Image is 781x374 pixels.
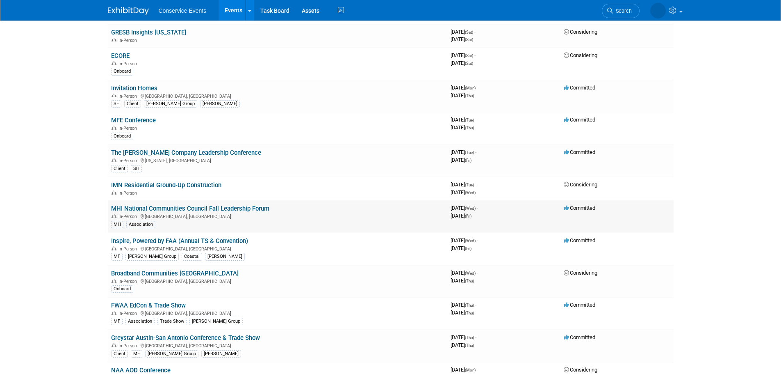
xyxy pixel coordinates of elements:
[118,61,139,67] span: In-Person
[564,302,595,308] span: Committed
[111,253,123,260] div: MF
[465,183,474,187] span: (Tue)
[650,3,666,18] img: Rodrigo Galvez
[451,189,476,195] span: [DATE]
[108,7,149,15] img: ExhibitDay
[182,253,202,260] div: Coastal
[474,52,476,58] span: -
[465,126,474,130] span: (Thu)
[564,270,597,276] span: Considering
[465,53,473,58] span: (Sat)
[111,270,239,277] a: Broadband Communities [GEOGRAPHIC_DATA]
[465,150,474,155] span: (Tue)
[465,158,471,163] span: (Fri)
[465,118,474,122] span: (Tue)
[159,7,207,14] span: Conservice Events
[111,157,444,163] div: [US_STATE], [GEOGRAPHIC_DATA]
[564,367,597,373] span: Considering
[451,85,478,91] span: [DATE]
[112,343,116,347] img: In-Person Event
[111,85,157,92] a: Invitation Homes
[131,350,142,358] div: MF
[465,239,476,243] span: (Wed)
[118,214,139,219] span: In-Person
[451,52,476,58] span: [DATE]
[111,29,186,36] a: GRESB Insights [US_STATE]
[564,205,595,211] span: Committed
[465,303,474,307] span: (Thu)
[465,343,474,348] span: (Thu)
[118,190,139,196] span: In-Person
[131,165,142,172] div: SH
[144,100,197,108] div: [PERSON_NAME] Group
[118,126,139,131] span: In-Person
[111,245,444,252] div: [GEOGRAPHIC_DATA], [GEOGRAPHIC_DATA]
[451,278,474,284] span: [DATE]
[157,318,187,325] div: Trade Show
[451,92,474,99] span: [DATE]
[111,92,444,99] div: [GEOGRAPHIC_DATA], [GEOGRAPHIC_DATA]
[111,213,444,219] div: [GEOGRAPHIC_DATA], [GEOGRAPHIC_DATA]
[111,100,121,108] div: SF
[126,221,155,228] div: Association
[465,37,473,42] span: (Sat)
[125,318,155,325] div: Association
[475,181,476,188] span: -
[111,278,444,284] div: [GEOGRAPHIC_DATA], [GEOGRAPHIC_DATA]
[451,149,476,155] span: [DATE]
[451,342,474,348] span: [DATE]
[118,38,139,43] span: In-Person
[111,367,171,374] a: NAA AOD Conference
[118,246,139,252] span: In-Person
[475,149,476,155] span: -
[465,86,476,90] span: (Mon)
[564,29,597,35] span: Considering
[111,350,128,358] div: Client
[451,237,478,243] span: [DATE]
[564,85,595,91] span: Committed
[465,368,476,372] span: (Mon)
[465,190,476,195] span: (Wed)
[602,4,640,18] a: Search
[118,311,139,316] span: In-Person
[111,149,261,156] a: The [PERSON_NAME] Company Leadership Conference
[205,253,245,260] div: [PERSON_NAME]
[111,310,444,316] div: [GEOGRAPHIC_DATA], [GEOGRAPHIC_DATA]
[112,94,116,98] img: In-Person Event
[477,367,478,373] span: -
[477,85,478,91] span: -
[111,181,221,189] a: IMN Residential Ground-Up Construction
[112,158,116,162] img: In-Person Event
[475,302,476,308] span: -
[111,342,444,349] div: [GEOGRAPHIC_DATA], [GEOGRAPHIC_DATA]
[451,213,471,219] span: [DATE]
[118,343,139,349] span: In-Person
[451,205,478,211] span: [DATE]
[451,310,474,316] span: [DATE]
[451,181,476,188] span: [DATE]
[465,61,473,66] span: (Sat)
[564,334,595,340] span: Committed
[112,279,116,283] img: In-Person Event
[477,205,478,211] span: -
[474,29,476,35] span: -
[465,94,474,98] span: (Thu)
[451,302,476,308] span: [DATE]
[451,124,474,131] span: [DATE]
[112,126,116,130] img: In-Person Event
[112,38,116,42] img: In-Person Event
[111,52,130,60] a: ECORE
[111,165,128,172] div: Client
[189,318,243,325] div: [PERSON_NAME] Group
[564,117,595,123] span: Committed
[112,214,116,218] img: In-Person Event
[111,334,260,342] a: Greystar Austin-San Antonio Conference & Trade Show
[112,246,116,250] img: In-Person Event
[111,117,156,124] a: MFE Conference
[451,157,471,163] span: [DATE]
[477,237,478,243] span: -
[124,100,141,108] div: Client
[111,68,133,75] div: Onboard
[111,285,133,293] div: Onboard
[465,30,473,34] span: (Sat)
